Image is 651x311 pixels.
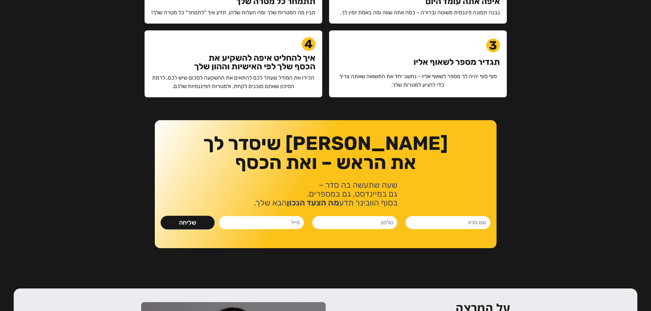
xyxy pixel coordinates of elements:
strong: מה הצעד הנכון [287,198,339,208]
form: נלחמים ומשקיעים- ספר [161,216,490,229]
input: שליחה [161,216,215,229]
h1: [PERSON_NAME] שיסדר לך את הראש – ואת הכסף [155,134,497,172]
p: שעה שתעשה בה סדר – גם במיינדסט, גם במספרים. בסוף הוובינר תדע הבא שלך. [254,181,397,207]
div: 4 [302,37,315,51]
p: סוף סוף יהיה לך מספר לשאוף אליו - נחשב יחד את התשואה שאתה צריך כדי להגיע למטרות שלך. [336,72,500,89]
input: מייל [219,216,304,229]
p: נבנה תמונה פיננסית פשוטה וברורה - כמה אתה שווה ומה באמת זמין לך. [340,8,500,17]
input: טלפון [312,216,397,229]
h3: תגדיר מספר לשאוף אליו [413,58,500,66]
h3: איך להחליט איפה להשקיע את הכסף שלך לפי האישיות וההון שלך [194,54,315,71]
p: תבין מה המטרות שלך ומה העלות שלהן. תדע איך "לתמחר" כל מטרה שלך! [151,8,315,17]
div: 3 [486,39,500,52]
p: הכירו את המודל שעוזר לכם להתאים את ההשקעה לסכום שיש לכם, לרמת הסיכון שאתם מוכנים לקחת, ולמטרות הפ... [151,73,315,90]
input: שם מלא [406,216,490,229]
